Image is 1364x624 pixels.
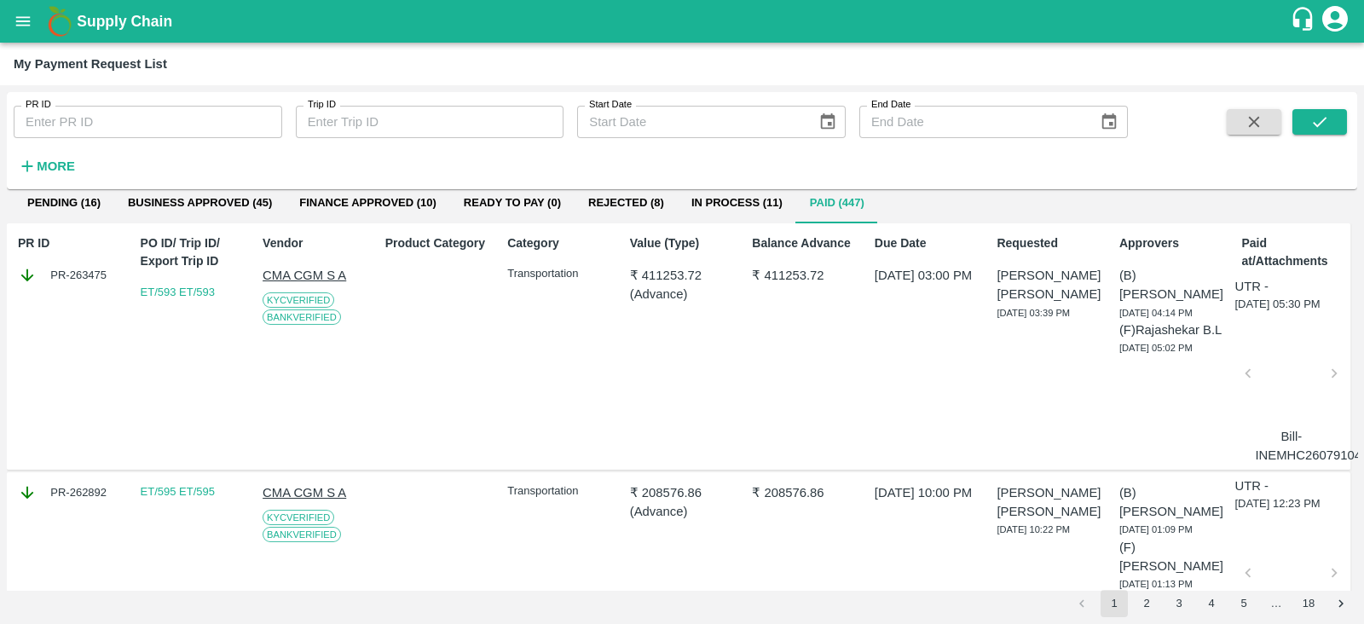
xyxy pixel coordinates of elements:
input: End Date [859,106,1086,138]
p: Requested [997,234,1101,252]
button: Go to page 5 [1230,590,1257,617]
b: Supply Chain [77,13,172,30]
a: ET/593 ET/593 [141,286,215,298]
img: logo [43,4,77,38]
input: Start Date [577,106,804,138]
p: PO ID/ Trip ID/ Export Trip ID [141,234,245,270]
p: ₹ 411253.72 [752,266,856,285]
span: [DATE] 04:14 PM [1119,308,1193,318]
p: Paid at/Attachments [1241,234,1345,270]
label: Trip ID [308,98,336,112]
nav: pagination navigation [1066,590,1357,617]
p: Balance Advance [752,234,856,252]
p: ₹ 411253.72 [630,266,734,285]
span: [DATE] 01:13 PM [1119,579,1193,589]
p: CMA CGM S A [263,266,367,285]
p: Approvers [1119,234,1223,252]
button: page 1 [1101,590,1128,617]
div: PR-263475 [18,266,122,285]
p: Transportation [507,483,611,500]
span: KYC Verified [263,292,334,308]
button: Go to next page [1327,590,1355,617]
p: Product Category [385,234,489,252]
label: Start Date [589,98,632,112]
p: (B) [PERSON_NAME] [1119,266,1223,304]
p: CMA CGM S A [263,483,367,502]
p: ( Advance ) [630,502,734,521]
button: Ready To Pay (0) [450,182,575,223]
a: ET/595 ET/595 [141,485,215,498]
p: [PERSON_NAME] [PERSON_NAME] [997,266,1101,304]
span: [DATE] 05:02 PM [1119,343,1193,353]
div: customer-support [1290,6,1320,37]
p: [DATE] 03:00 PM [875,266,979,285]
button: Go to page 3 [1165,590,1193,617]
p: Value (Type) [630,234,734,252]
p: Transportation [507,266,611,282]
button: open drawer [3,2,43,41]
div: … [1263,596,1290,612]
p: ₹ 208576.86 [752,483,856,502]
div: PR-262892 [18,483,122,502]
p: UTR - [1234,277,1269,296]
div: My Payment Request List [14,53,167,75]
p: [PERSON_NAME] [PERSON_NAME] [997,483,1101,522]
label: End Date [871,98,910,112]
span: [DATE] 10:22 PM [997,524,1070,534]
button: Paid (447) [796,182,878,223]
button: Go to page 2 [1133,590,1160,617]
button: Finance Approved (10) [286,182,450,223]
label: PR ID [26,98,51,112]
button: Pending (16) [14,182,114,223]
p: (B) [PERSON_NAME] [1119,483,1223,522]
button: Choose date [1093,106,1125,138]
p: [DATE] 10:00 PM [875,483,979,502]
p: Category [507,234,611,252]
p: Due Date [875,234,979,252]
input: Enter Trip ID [296,106,564,138]
a: Supply Chain [77,9,1290,33]
span: [DATE] 01:09 PM [1119,524,1193,534]
p: (F) [PERSON_NAME] [1119,538,1223,576]
button: More [14,152,79,181]
button: Rejected (8) [575,182,678,223]
input: Enter PR ID [14,106,282,138]
p: ₹ 208576.86 [630,483,734,502]
div: [DATE] 05:30 PM [1234,277,1345,465]
p: ( Advance ) [630,285,734,303]
strong: More [37,159,75,173]
span: Bank Verified [263,309,341,325]
p: PR ID [18,234,122,252]
button: Go to page 4 [1198,590,1225,617]
button: In Process (11) [678,182,796,223]
p: Vendor [263,234,367,252]
span: [DATE] 03:39 PM [997,308,1070,318]
button: Choose date [812,106,844,138]
p: Bill-INEMHC26079104 [1255,427,1327,465]
button: Go to page 18 [1295,590,1322,617]
p: UTR - [1234,477,1269,495]
span: Bank Verified [263,527,341,542]
span: KYC Verified [263,510,334,525]
div: account of current user [1320,3,1350,39]
button: Business Approved (45) [114,182,286,223]
p: (F) Rajashekar B.L [1119,321,1223,339]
